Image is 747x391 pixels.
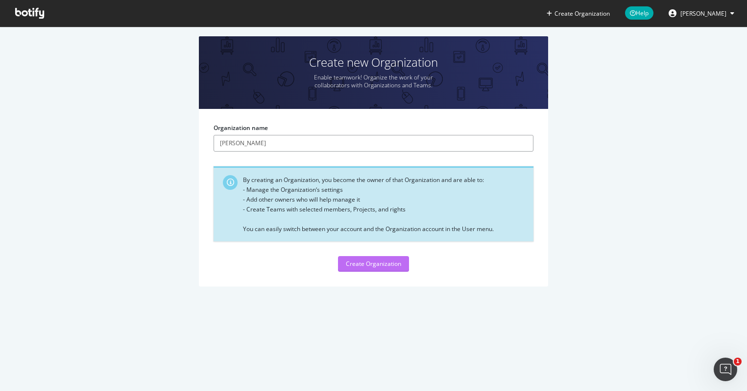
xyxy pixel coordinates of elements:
h1: Create new Organization [199,56,548,69]
span: 1 [734,358,742,365]
button: [PERSON_NAME] [661,5,742,21]
div: By creating an Organization, you become the owner of that Organization and are able to: - Manage ... [243,175,526,234]
p: Enable teamwork! Organize the work of your collaborators with Organizations and Teams. [300,74,447,89]
span: Help [625,6,653,20]
button: Create Organization [338,256,409,272]
iframe: Intercom live chat [714,358,737,381]
button: Create Organization [546,9,610,18]
label: Organization name [214,124,268,132]
input: Organization name [214,135,533,152]
div: Create Organization [346,260,401,268]
span: Vincent Flaceliere [680,9,726,18]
